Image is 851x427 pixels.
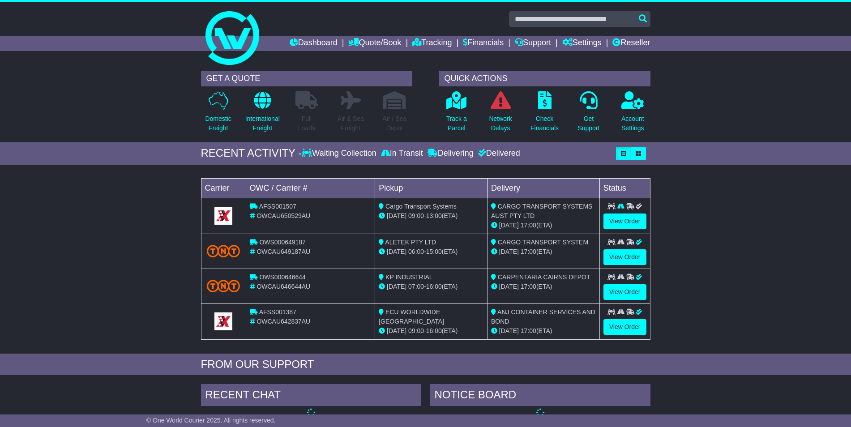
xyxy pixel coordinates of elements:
[214,312,232,330] img: GetCarrierServiceLogo
[530,91,559,138] a: CheckFinancials
[489,114,512,133] p: Network Delays
[446,114,467,133] p: Track a Parcel
[488,91,512,138] a: NetworkDelays
[302,149,378,158] div: Waiting Collection
[290,36,338,51] a: Dashboard
[379,282,483,291] div: - (ETA)
[257,283,310,290] span: OWCAU646644AU
[491,282,596,291] div: (ETA)
[408,283,424,290] span: 07:00
[245,114,280,133] p: International Freight
[603,319,646,335] a: View Order
[521,327,536,334] span: 17:00
[499,248,519,255] span: [DATE]
[499,222,519,229] span: [DATE]
[387,327,406,334] span: [DATE]
[426,248,442,255] span: 15:00
[379,326,483,336] div: - (ETA)
[603,213,646,229] a: View Order
[491,203,593,219] span: CARGO TRANSPORT SYSTEMS AUST PTY LTD
[521,283,536,290] span: 17:00
[463,36,504,51] a: Financials
[146,417,276,424] span: © One World Courier 2025. All rights reserved.
[259,273,306,281] span: OWS000646644
[521,248,536,255] span: 17:00
[387,212,406,219] span: [DATE]
[259,308,296,316] span: AFSS001387
[612,36,650,51] a: Reseller
[257,212,310,219] span: OWCAU650529AU
[476,149,520,158] div: Delivered
[295,114,318,133] p: Full Loads
[599,178,650,198] td: Status
[499,327,519,334] span: [DATE]
[426,212,442,219] span: 13:00
[245,91,280,138] a: InternationalFreight
[257,318,310,325] span: OWCAU642837AU
[387,283,406,290] span: [DATE]
[487,178,599,198] td: Delivery
[385,203,457,210] span: Cargo Transport Systems
[603,249,646,265] a: View Order
[498,273,590,281] span: CARPENTARIA CAIRNS DEPOT
[338,114,364,133] p: Air & Sea Freight
[515,36,551,51] a: Support
[379,308,444,325] span: ECU WORLDWIDE [GEOGRAPHIC_DATA]
[379,247,483,256] div: - (ETA)
[207,245,240,257] img: TNT_Domestic.png
[408,212,424,219] span: 09:00
[491,308,595,325] span: ANJ CONTAINER SERVICES AND BOND
[426,283,442,290] span: 16:00
[562,36,602,51] a: Settings
[491,247,596,256] div: (ETA)
[439,71,650,86] div: QUICK ACTIONS
[621,91,645,138] a: AccountSettings
[379,149,425,158] div: In Transit
[257,248,310,255] span: OWCAU649187AU
[425,149,476,158] div: Delivering
[412,36,452,51] a: Tracking
[201,178,246,198] td: Carrier
[207,280,240,292] img: TNT_Domestic.png
[491,326,596,336] div: (ETA)
[348,36,401,51] a: Quote/Book
[259,203,296,210] span: AFSS001507
[491,221,596,230] div: (ETA)
[521,222,536,229] span: 17:00
[259,239,306,246] span: OWS000649187
[383,114,407,133] p: Air / Sea Depot
[430,384,650,408] div: NOTICE BOARD
[530,114,559,133] p: Check Financials
[577,114,599,133] p: Get Support
[408,248,424,255] span: 06:00
[379,211,483,221] div: - (ETA)
[408,327,424,334] span: 09:00
[201,384,421,408] div: RECENT CHAT
[426,327,442,334] span: 16:00
[246,178,375,198] td: OWC / Carrier #
[577,91,600,138] a: GetSupport
[375,178,488,198] td: Pickup
[201,358,650,371] div: FROM OUR SUPPORT
[205,91,231,138] a: DomesticFreight
[603,284,646,300] a: View Order
[621,114,644,133] p: Account Settings
[214,207,232,225] img: GetCarrierServiceLogo
[201,147,302,160] div: RECENT ACTIVITY -
[498,239,588,246] span: CARGO TRANSPORT SYSTEM
[201,71,412,86] div: GET A QUOTE
[205,114,231,133] p: Domestic Freight
[499,283,519,290] span: [DATE]
[387,248,406,255] span: [DATE]
[385,273,433,281] span: KP INDUSTRIAL
[446,91,467,138] a: Track aParcel
[385,239,436,246] span: ALETEK PTY LTD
